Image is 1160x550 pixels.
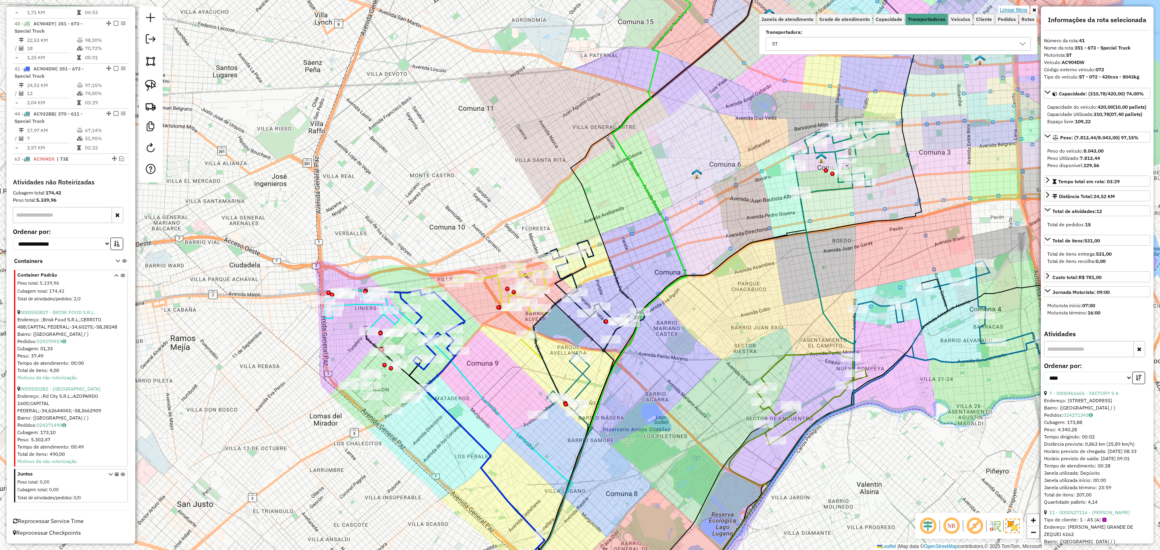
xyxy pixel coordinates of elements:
img: UDC - Mercado Central - Recoleta [975,55,985,65]
div: Bairro: ([GEOGRAPHIC_DATA] / ) [1044,538,1150,545]
div: Motorista: [1044,52,1150,59]
div: Peso: 5.302,47 [17,436,126,443]
span: Container Padrão [17,271,104,279]
strong: (07,40 pallets) [1109,111,1142,117]
div: Motorista término: [1047,309,1147,316]
div: Endereço: ;Rd City S.R.L.;AZOPARDO 1600;CAPITAL FEDERAL;-34,62644043;-58,3662909 [17,393,126,414]
span: 2/2 [74,296,81,302]
img: UDC - Mercado Central - Caballito [692,169,702,179]
span: : [47,487,48,492]
a: Tempo total em rota: 03:29 [1044,176,1150,186]
span: | [897,544,899,549]
td: / [14,134,19,143]
strong: 351 - 673 - Special Truck [1075,45,1131,51]
i: Distância Total [19,38,24,43]
div: Cubagem total: [13,189,129,196]
img: UDC - Mercado Central - Centro [816,153,826,163]
div: Map data © contributors,© 2025 TomTom, Microsoft [875,543,1044,550]
td: 18 [27,44,77,52]
h4: Atividades [1044,330,1150,338]
em: Opções [121,66,126,71]
em: Alterar sequência das rotas [106,21,111,26]
span: Cliente [976,17,992,22]
a: Total de itens:531,00 [1044,235,1150,246]
i: Observações [62,339,66,344]
i: % de utilização do peso [77,128,83,133]
strong: AC904DW [1062,59,1084,65]
span: : [37,280,39,286]
td: 2,04 KM [27,99,77,107]
div: Total de itens:531,00 [1044,247,1150,268]
button: Ordem crescente [110,238,123,250]
span: AC932BB [33,111,55,117]
span: 24,52 KM [1094,193,1115,199]
td: 24,52 KM [27,81,77,89]
div: Número da rota: [1044,37,1150,44]
div: Distância prevista: 0,863 km (25,89 km/h) [1044,440,1150,448]
span: AC904DW [33,66,56,72]
strong: 229,56 [1083,162,1099,168]
div: Pedidos: [17,422,126,429]
span: Veículos [951,17,970,22]
div: Custo total: [1052,274,1102,281]
div: Código externo veículo: [1044,66,1150,73]
span: T3E [57,155,94,163]
div: Jornada Motorista: 09:00 [1052,289,1110,296]
span: Peso do veículo: [1047,148,1104,154]
td: 7 [27,134,77,143]
div: Endereço: ;Brisk Food S.R.L.;CERRITO 488;CAPITAL FEDERAL;-34,60275;-58,38248 [17,316,126,331]
div: Peso Utilizado: [1047,155,1147,162]
a: 11 - 0000527116 - [PERSON_NAME] [1049,509,1130,515]
div: Capacidade do veículo: [1047,103,1147,111]
strong: 420,00 [1098,104,1113,110]
span: 1 - AS (A) [1080,516,1106,523]
span: Reprocessar Service Time [13,517,84,525]
label: Transportadora: [766,29,1031,36]
span: AC904DX [33,156,55,162]
span: 174,42 [49,288,64,294]
i: Total de Atividades [19,136,24,141]
img: Criar rota [145,101,156,112]
div: Tempo de atendimento: 00:28 [1044,390,1150,506]
span: Cubagem: 173,88 [1044,419,1082,425]
div: Motorista início: [1047,302,1147,309]
a: Total de atividades:12 [1044,205,1150,216]
div: Janela utilizada início: 00:00 [1044,477,1150,484]
span: 44 - [14,111,83,124]
div: Quantidade pallets: 4,14 [1044,498,1150,506]
span: Peso: 4.340,28 [1044,426,1077,432]
i: % de utilização do peso [77,38,83,43]
td: 51,95% [85,134,125,143]
td: 03:29 [85,99,125,107]
strong: 41 [1079,37,1085,43]
div: Janela utilizada término: 23:59 [1044,484,1150,491]
div: Tempo de atendimento: 00:00 [17,360,126,367]
div: Peso disponível: [1047,162,1147,169]
span: 40 - [14,21,83,34]
i: Total de Atividades [19,91,24,96]
td: 97,15% [85,81,125,89]
em: Finalizar rota [114,111,118,116]
span: Reprocessar Checkpoints [13,529,81,536]
i: Distância Total [19,128,24,133]
span: + [1031,515,1036,525]
span: Total de atividades/pedidos [17,495,71,500]
div: Capacidade Utilizada: [1047,111,1147,118]
strong: 7.813,44 [1080,155,1100,161]
a: Custo total:R$ 781,00 [1044,271,1150,282]
span: − [1031,527,1036,537]
span: Cubagem total [17,487,47,492]
span: Juntos [17,470,104,478]
span: Rotas [1021,17,1034,22]
div: Endereço: [STREET_ADDRESS] [1044,397,1150,404]
td: 12 [27,89,77,97]
td: 67,14% [85,126,125,134]
div: Bairro: ([GEOGRAPHIC_DATA] / ) [1044,404,1150,411]
td: = [14,54,19,62]
em: Finalizar rota [114,66,118,71]
strong: 07:00 [1082,302,1095,308]
span: Grade de atendimento [819,17,870,22]
span: 63 - [14,156,55,162]
strong: 5.339,96 [36,197,56,203]
span: : [71,495,72,500]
